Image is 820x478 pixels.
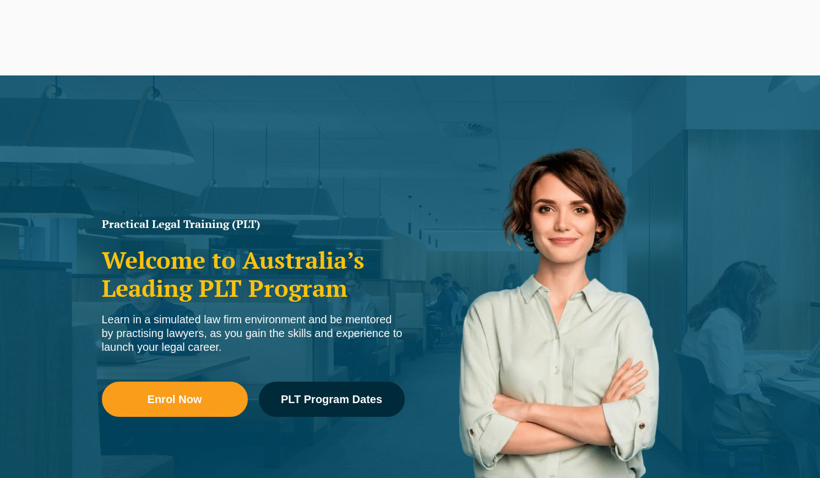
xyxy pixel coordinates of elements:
[102,219,405,230] h1: Practical Legal Training (PLT)
[259,382,405,417] a: PLT Program Dates
[102,246,405,302] h2: Welcome to Australia’s Leading PLT Program
[102,382,248,417] a: Enrol Now
[102,313,405,354] div: Learn in a simulated law firm environment and be mentored by practising lawyers, as you gain the ...
[281,394,382,405] span: PLT Program Dates
[148,394,202,405] span: Enrol Now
